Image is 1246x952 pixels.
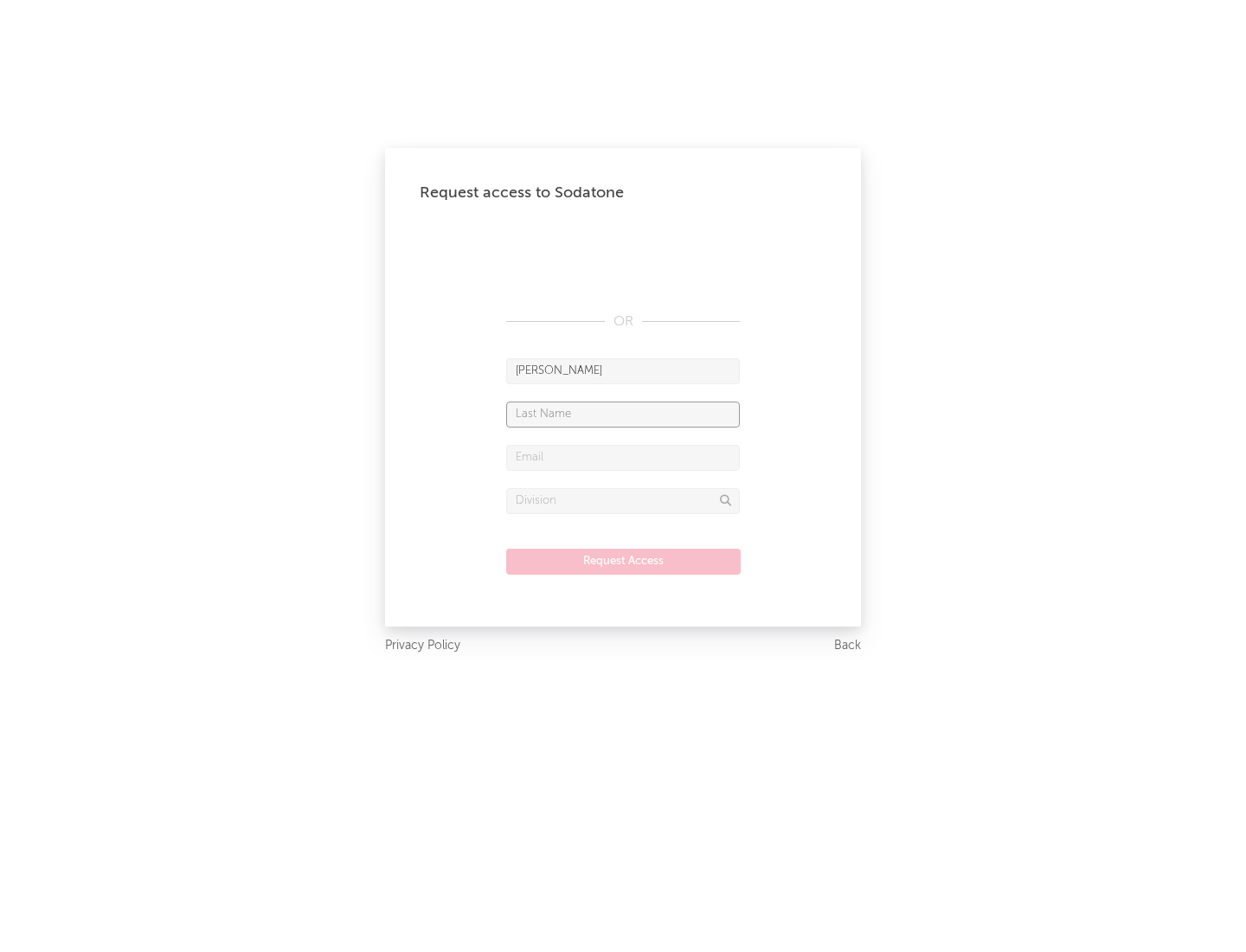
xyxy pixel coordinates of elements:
input: Last Name [506,402,740,428]
a: Privacy Policy [385,635,460,657]
a: Back [834,635,861,657]
input: First Name [506,358,740,384]
button: Request Access [506,549,741,575]
div: Request access to Sodatone [420,183,826,203]
div: OR [506,312,740,332]
input: Division [506,488,740,514]
input: Email [506,445,740,471]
